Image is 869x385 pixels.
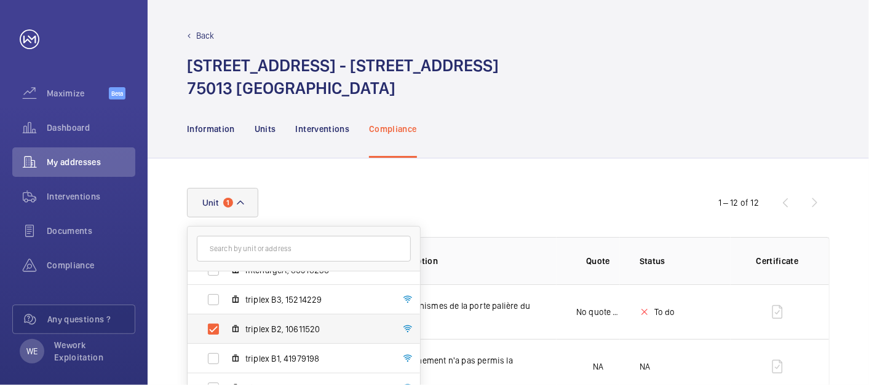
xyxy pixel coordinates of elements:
[187,188,258,217] button: Unit1
[26,345,38,357] p: WE
[47,313,135,325] span: Any questions ?
[255,123,276,135] p: Units
[109,87,125,99] span: Beta
[640,360,650,373] p: NA
[47,259,135,271] span: Compliance
[330,300,557,324] p: La protection des mécanismes de la porte palière du niveau 8 est déposée.
[576,306,620,318] p: No quote needed
[197,236,411,262] input: Search by unit or address
[202,198,218,208] span: Unit
[47,122,135,134] span: Dashboard
[47,225,135,237] span: Documents
[654,306,675,318] p: To do
[593,360,603,373] p: NA
[245,352,388,365] span: triplex B1, 41979198
[750,255,804,267] p: Certificate
[47,190,135,203] span: Interventions
[718,196,759,209] div: 1 – 12 of 12
[54,339,128,364] p: Wework Exploitation
[640,255,731,267] p: Status
[196,29,215,42] p: Back
[223,198,233,208] span: 1
[296,123,350,135] p: Interventions
[47,87,109,99] span: Maximize
[330,255,557,267] p: Insurance item description
[47,156,135,168] span: My addresses
[245,294,388,306] span: triplex B3, 15214229
[586,255,610,267] p: Quote
[369,123,417,135] p: Compliance
[245,323,388,335] span: triplex B2, 10611520
[330,354,557,379] p: L'absence d'accompagnement n'a pas permis la vérification de ce point.
[187,54,499,99] h1: [STREET_ADDRESS] - [STREET_ADDRESS] 75013 [GEOGRAPHIC_DATA]
[187,123,235,135] p: Information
